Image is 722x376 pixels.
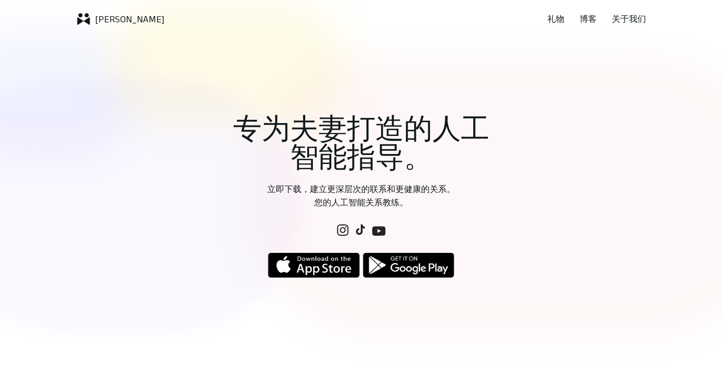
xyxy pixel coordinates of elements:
[547,12,564,26] a: 礼物
[372,224,385,238] img: 在社交媒体上关注我们
[76,11,91,27] img: 标志图标
[612,14,646,24] font: 关于我们
[580,12,597,26] a: 博客
[267,184,455,194] font: 立即下载，建立更深层次的联系和更健康的关系。
[337,224,348,236] img: 在社交媒体上关注我们
[314,198,408,207] font: 您的人工智能关系教练。
[268,252,360,279] img: 标志图标
[95,14,164,24] font: [PERSON_NAME]
[355,224,366,235] img: 在社交媒体上关注我们
[76,11,164,27] a: 标志图标[PERSON_NAME]
[233,113,489,173] font: 专为夫妻打造的人工智能指导。
[580,14,597,24] font: 博客
[547,14,564,24] font: 礼物
[363,252,455,279] img: 标志图标
[612,12,646,26] a: 关于我们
